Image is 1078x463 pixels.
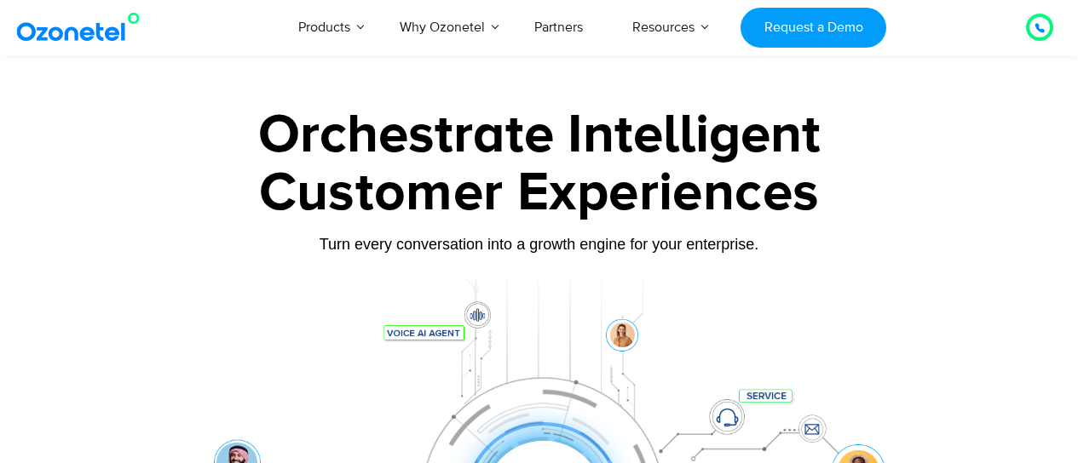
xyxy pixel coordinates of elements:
[66,108,1012,163] div: Orchestrate Intelligent
[66,152,1012,234] div: Customer Experiences
[66,235,1012,254] div: Turn every conversation into a growth engine for your enterprise.
[741,8,886,48] a: Request a Demo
